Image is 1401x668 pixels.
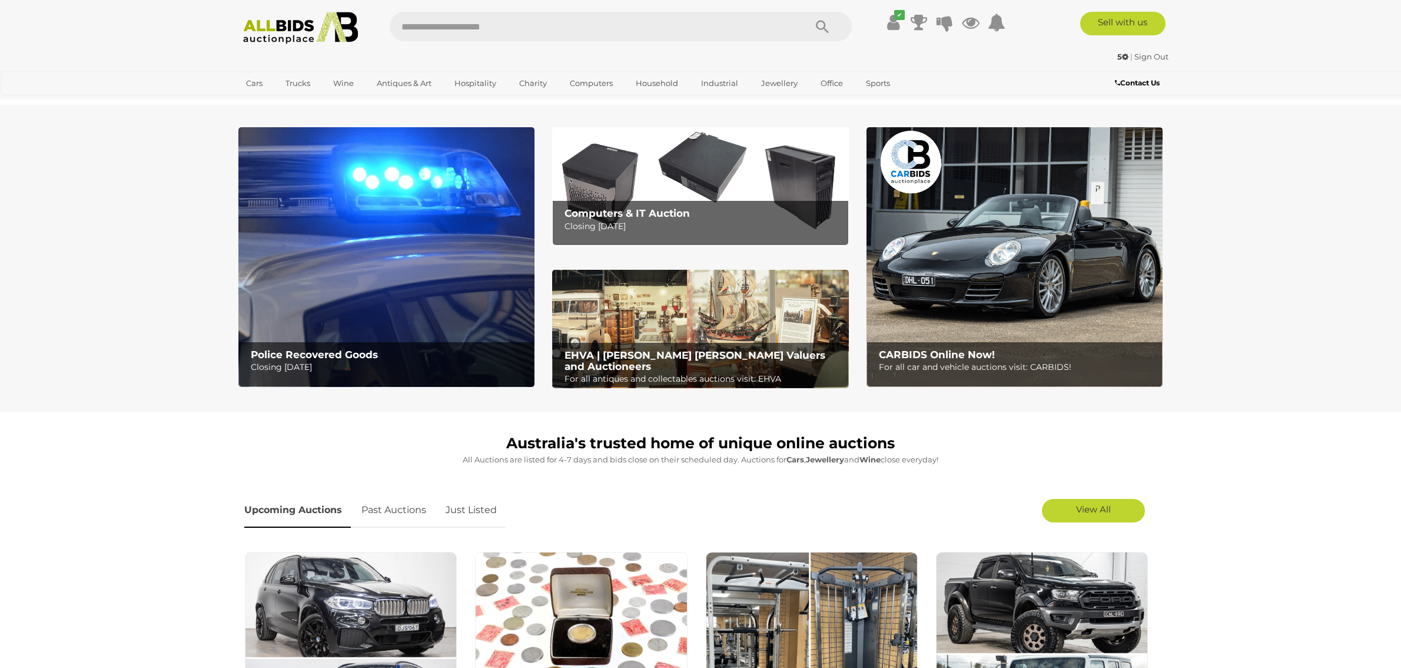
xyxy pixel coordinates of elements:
a: Contact Us [1115,77,1163,90]
a: Wine [326,74,361,93]
strong: 5 [1117,52,1128,61]
a: Just Listed [437,493,506,528]
a: Trucks [278,74,318,93]
a: Computers [562,74,620,93]
a: [GEOGRAPHIC_DATA] [238,93,337,113]
a: Sign Out [1134,52,1168,61]
a: CARBIDS Online Now! CARBIDS Online Now! For all car and vehicle auctions visit: CARBIDS! [867,127,1163,387]
a: Household [628,74,686,93]
img: Police Recovered Goods [238,127,534,387]
h1: Australia's trusted home of unique online auctions [244,435,1157,452]
span: View All [1076,504,1111,515]
a: Police Recovered Goods Police Recovered Goods Closing [DATE] [238,127,534,387]
img: Allbids.com.au [237,12,364,44]
a: Jewellery [753,74,805,93]
img: CARBIDS Online Now! [867,127,1163,387]
strong: Wine [859,455,881,464]
a: EHVA | Evans Hastings Valuers and Auctioneers EHVA | [PERSON_NAME] [PERSON_NAME] Valuers and Auct... [552,270,848,389]
a: Charity [512,74,555,93]
b: Contact Us [1115,78,1160,87]
a: Office [813,74,851,93]
a: Upcoming Auctions [244,493,351,528]
p: For all car and vehicle auctions visit: CARBIDS! [879,360,1156,375]
b: Computers & IT Auction [565,207,690,219]
p: Closing [DATE] [565,219,842,234]
b: CARBIDS Online Now! [879,349,995,361]
a: 5 [1117,52,1130,61]
a: Sell with us [1080,12,1166,35]
i: ✔ [894,10,905,20]
strong: Jewellery [806,455,844,464]
a: Sports [858,74,898,93]
a: View All [1042,499,1145,523]
img: Computers & IT Auction [552,127,848,246]
a: Cars [238,74,270,93]
b: EHVA | [PERSON_NAME] [PERSON_NAME] Valuers and Auctioneers [565,349,825,372]
b: Police Recovered Goods [251,349,378,361]
span: | [1130,52,1133,61]
p: For all antiques and collectables auctions visit: EHVA [565,372,842,386]
p: All Auctions are listed for 4-7 days and bids close on their scheduled day. Auctions for , and cl... [244,453,1157,467]
button: Search [793,12,852,41]
p: Closing [DATE] [251,360,528,375]
strong: Cars [786,455,804,464]
a: Hospitality [447,74,504,93]
a: Antiques & Art [369,74,439,93]
a: Computers & IT Auction Computers & IT Auction Closing [DATE] [552,127,848,246]
a: Past Auctions [353,493,435,528]
a: ✔ [884,12,902,33]
img: EHVA | Evans Hastings Valuers and Auctioneers [552,270,848,389]
a: Industrial [693,74,746,93]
